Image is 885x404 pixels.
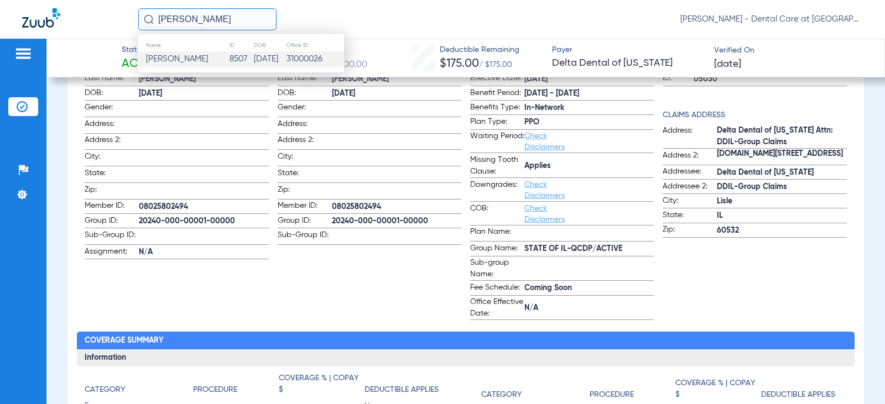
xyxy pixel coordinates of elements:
[717,210,846,222] span: IL
[524,102,654,114] span: In-Network
[278,134,332,149] span: Address 2:
[332,201,461,213] span: 08025802494
[717,181,846,193] span: DDIL-Group Claims
[193,372,279,400] app-breakdown-title: Procedure
[440,44,519,56] span: Deductible Remaining
[479,61,512,69] span: / $175.00
[85,87,139,101] span: DOB:
[524,132,565,151] a: Check Disclaimers
[278,87,332,101] span: DOB:
[253,39,286,51] th: DOB
[470,130,524,153] span: Waiting Period:
[278,229,332,244] span: Sub-Group ID:
[332,74,461,85] span: [PERSON_NAME]
[85,102,139,117] span: Gender:
[663,224,717,237] span: Zip:
[470,243,524,256] span: Group Name:
[663,195,717,208] span: City:
[85,215,139,228] span: Group ID:
[470,282,524,295] span: Fee Schedule:
[663,166,717,179] span: Addressee:
[470,226,524,241] span: Plan Name:
[663,209,717,223] span: State:
[694,74,846,85] span: 05030
[85,118,139,133] span: Address:
[286,51,344,67] td: 31000026
[524,243,654,255] span: STATE OF IL-QCDP/ACTIVE
[85,184,139,199] span: Zip:
[663,150,717,165] span: Address 2:
[229,39,253,51] th: ID
[85,167,139,182] span: State:
[122,44,160,56] span: Status
[470,72,524,86] span: Effective Date:
[470,102,524,115] span: Benefits Type:
[85,72,139,86] span: Last name:
[470,257,524,280] span: Sub-group Name:
[524,302,654,314] span: N/A
[138,8,277,30] input: Search for patients
[77,349,854,367] h3: Information
[714,45,867,56] span: Verified On
[278,215,332,228] span: Group ID:
[761,389,835,401] h4: Deductible Applies
[332,88,461,99] span: [DATE]
[85,372,193,400] app-breakdown-title: Category
[524,74,654,85] span: [DATE]
[717,137,846,148] span: Delta Dental of [US_STATE] Attn: DDIL-Group Claims [DOMAIN_NAME][STREET_ADDRESS]
[714,57,741,71] span: [DATE]
[663,72,694,86] span: ID:
[279,372,365,400] app-breakdown-title: Coverage % | Copay $
[675,377,756,401] h4: Coverage % | Copay $
[85,246,139,259] span: Assignment:
[139,216,268,227] span: 20240-000-00001-00000
[470,296,524,319] span: Office Effective Date:
[524,282,654,294] span: Coming Soon
[286,39,344,51] th: Office ID
[332,216,461,227] span: 20240-000-00001-00000
[279,372,359,396] h4: Coverage % | Copay $
[663,109,846,121] h4: Claims Address
[85,134,139,149] span: Address 2:
[138,39,229,51] th: Name
[524,88,654,99] span: [DATE] - [DATE]
[663,125,717,148] span: Address:
[85,151,139,166] span: City:
[229,51,253,67] td: 8507
[146,55,208,63] span: [PERSON_NAME]
[193,384,237,396] h4: Procedure
[552,44,705,56] span: Payer
[524,204,565,223] a: Check Disclaimers
[122,56,160,72] span: Active
[470,154,524,177] span: Missing Tooth Clause:
[470,179,524,201] span: Downgrades:
[278,102,332,117] span: Gender:
[440,58,479,70] span: $175.00
[717,196,846,207] span: Lisle
[85,384,125,396] h4: Category
[139,74,268,85] span: [PERSON_NAME]
[470,116,524,129] span: Plan Type:
[278,118,332,133] span: Address:
[717,167,846,179] span: Delta Dental of [US_STATE]
[524,160,654,172] span: Applies
[365,384,439,396] h4: Deductible Applies
[278,200,332,213] span: Member ID:
[524,181,565,200] a: Check Disclaimers
[470,203,524,225] span: COB:
[14,47,32,60] img: hamburger-icon
[253,51,286,67] td: [DATE]
[524,117,654,128] span: PPO
[717,225,846,237] span: 60532
[278,72,332,86] span: Last name:
[680,14,863,25] span: [PERSON_NAME] - Dental Care at [GEOGRAPHIC_DATA]
[139,246,268,258] span: N/A
[590,389,634,401] h4: Procedure
[139,201,268,213] span: 08025802494
[144,14,154,24] img: Search Icon
[85,200,139,213] span: Member ID:
[470,87,524,101] span: Benefit Period:
[278,167,332,182] span: State:
[77,332,854,349] h2: Coverage Summary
